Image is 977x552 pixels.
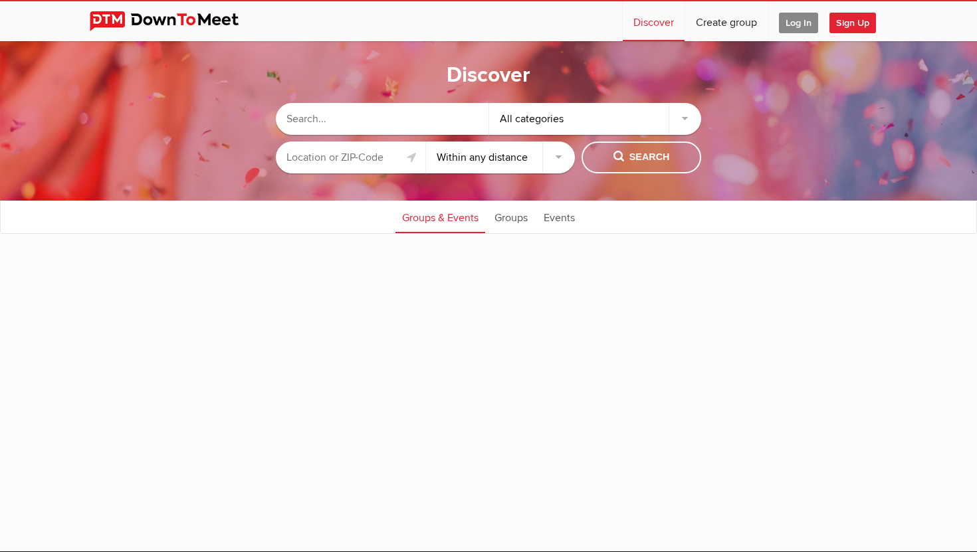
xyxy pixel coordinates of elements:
a: Sign Up [829,1,887,41]
div: All categories [489,103,702,135]
a: Log In [768,1,829,41]
a: Groups & Events [395,200,485,233]
input: Location or ZIP-Code [276,141,425,173]
span: Sign Up [829,13,876,33]
a: Events [537,200,582,233]
span: Log In [779,13,818,33]
button: Search [582,141,701,173]
span: Search [613,150,670,165]
h1: Discover [447,62,530,90]
img: DownToMeet [90,11,259,31]
a: Groups [488,200,534,233]
input: Search... [276,103,489,135]
a: Create group [685,1,768,41]
a: Discover [623,1,685,41]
